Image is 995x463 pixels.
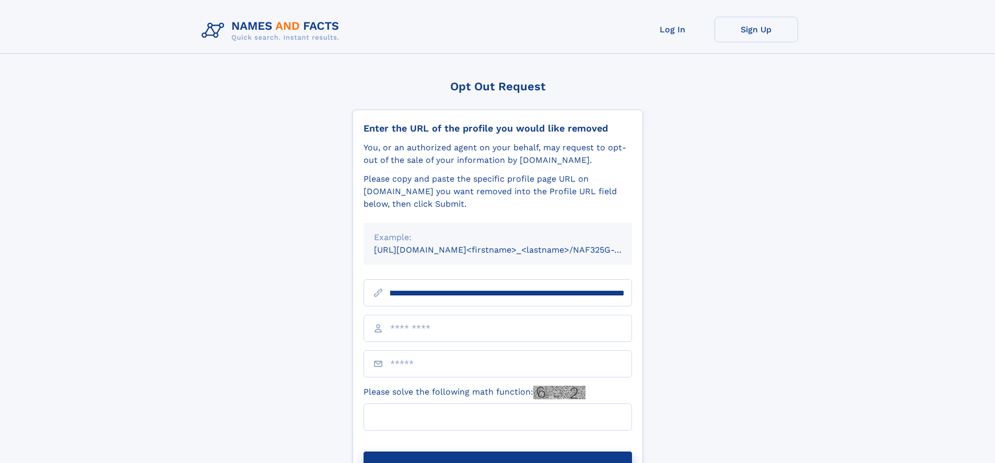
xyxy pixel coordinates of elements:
[197,17,348,45] img: Logo Names and Facts
[364,141,632,167] div: You, or an authorized agent on your behalf, may request to opt-out of the sale of your informatio...
[353,80,643,93] div: Opt Out Request
[374,231,622,244] div: Example:
[364,173,632,210] div: Please copy and paste the specific profile page URL on [DOMAIN_NAME] you want removed into the Pr...
[715,17,798,42] a: Sign Up
[364,123,632,134] div: Enter the URL of the profile you would like removed
[374,245,652,255] small: [URL][DOMAIN_NAME]<firstname>_<lastname>/NAF325G-xxxxxxxx
[631,17,715,42] a: Log In
[364,386,586,399] label: Please solve the following math function:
